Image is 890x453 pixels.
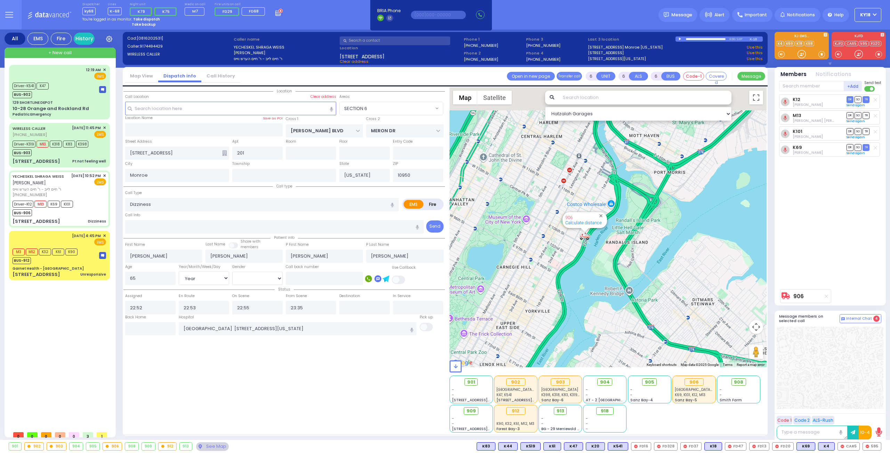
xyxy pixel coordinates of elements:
span: K101 [61,201,73,208]
span: [DATE] 10:52 PM [71,173,101,178]
span: Sanz Bay-5 [675,397,697,403]
label: City [125,161,132,167]
a: Map View [125,73,158,79]
h5: Message members on selected call [779,314,840,323]
span: [0816202531] [137,35,163,41]
span: K47 [37,83,49,90]
div: 0:00 [729,35,735,43]
div: All [5,33,25,45]
label: State [339,161,349,167]
div: 902 [25,443,44,450]
button: Notifications [816,70,851,78]
div: 913 [180,443,192,450]
label: Save as POI [263,116,283,121]
span: KY18 [860,12,871,18]
input: Search hospital [179,322,417,335]
a: Use this [747,56,763,62]
span: SO [855,128,861,135]
a: 595 [859,41,869,46]
span: ✕ [103,233,106,239]
span: 0 [13,432,24,437]
label: Apt [232,139,238,144]
div: 906 [103,443,122,450]
button: Code-1 [683,72,704,81]
a: Use this [747,44,763,50]
input: Search member [779,81,844,91]
span: M13 [34,201,47,208]
img: red-radio-icon.svg [866,445,869,448]
span: M12 [26,249,38,255]
span: ✕ [103,125,106,131]
label: Use Callback [392,265,416,270]
label: P Last Name [366,242,389,248]
div: 909 [142,443,155,450]
span: K318 [50,141,62,148]
label: [PHONE_NUMBER] [464,43,498,48]
a: [STREET_ADDRESS] [588,50,624,56]
span: DR [847,144,853,151]
span: K398, K318, K83, K319, M13 [541,392,585,397]
a: Call History [201,73,240,79]
span: Call type [273,184,296,189]
div: Pt not feeling well [72,159,106,164]
label: Township [232,161,250,167]
a: CAR5 [845,41,858,46]
button: Members [780,70,807,78]
span: 0 [55,432,65,437]
span: K398 [76,141,88,148]
label: Street Address [125,139,152,144]
div: 901 [9,443,21,450]
a: K4 [776,41,784,46]
img: comment-alt.png [841,317,845,321]
span: Notifications [787,12,815,18]
span: EMS [94,178,106,185]
span: Important [745,12,767,18]
label: Hospital [179,314,194,320]
a: K69 [785,41,794,46]
div: 903 [551,378,570,386]
button: UNIT [596,72,615,81]
a: K12 [793,97,800,102]
span: BUS-902 [13,91,32,98]
label: YECHESKEL SHRAGA WEISS [234,44,338,50]
label: Cross 1 [286,116,298,122]
div: 10-28 Orange and Rockland Rd [13,105,89,112]
span: EMS [94,73,106,79]
div: 906 [580,232,590,241]
button: Toggle fullscreen view [749,91,763,104]
span: Bernard Babad [793,102,823,107]
label: Location [340,45,461,51]
span: - [630,387,632,392]
div: Garnet Health - [GEOGRAPHIC_DATA] [13,266,84,271]
span: FD68 [249,8,259,14]
div: [STREET_ADDRESS] [13,271,60,278]
img: message-box.svg [99,252,106,259]
span: FD29 [222,9,232,14]
a: Send again [847,119,865,123]
div: 906 [685,378,704,386]
span: Smith Farm [720,397,742,403]
label: Room [286,139,296,144]
strong: Take dispatch [133,17,160,22]
span: AT - 2 [GEOGRAPHIC_DATA] [586,397,637,403]
span: Patient info [270,235,298,240]
label: [PHONE_NUMBER] [526,43,560,48]
label: Lines [108,2,122,7]
button: Covered [706,72,727,81]
span: DR [847,128,853,135]
label: Location Name [125,115,153,121]
a: YECHESKEL SHRAGA WEISS [13,174,64,179]
div: [STREET_ADDRESS] [13,218,60,225]
div: BLS [608,442,628,451]
span: - [720,387,722,392]
img: red-radio-icon.svg [657,445,661,448]
label: [PHONE_NUMBER] [464,57,498,62]
label: [PHONE_NUMBER] [526,57,560,62]
span: Phone 1 [464,36,524,42]
label: EMS [404,200,424,209]
span: Sanz Bay-4 [630,397,653,403]
span: K-68 [108,7,122,15]
span: ✕ [103,67,106,73]
a: M13 [793,113,801,118]
span: K79 [138,9,145,14]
